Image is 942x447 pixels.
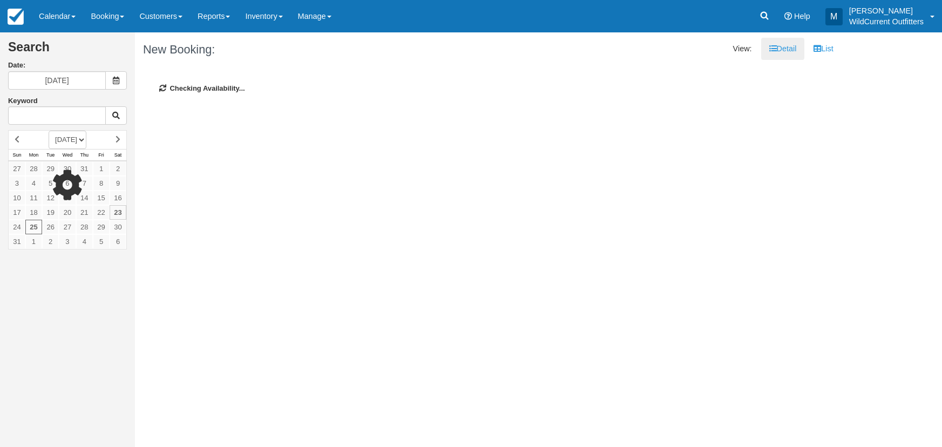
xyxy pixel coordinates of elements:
[794,12,810,21] span: Help
[143,43,480,56] h1: New Booking:
[825,8,843,25] div: M
[105,106,127,125] button: Keyword Search
[143,67,833,110] div: Checking Availability...
[8,40,127,60] h2: Search
[849,16,924,27] p: WildCurrent Outfitters
[8,60,127,71] label: Date:
[849,5,924,16] p: [PERSON_NAME]
[805,38,841,60] a: List
[761,38,805,60] a: Detail
[784,12,792,20] i: Help
[8,97,38,105] label: Keyword
[25,220,42,234] a: 25
[725,38,760,60] li: View:
[8,9,24,25] img: checkfront-main-nav-mini-logo.png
